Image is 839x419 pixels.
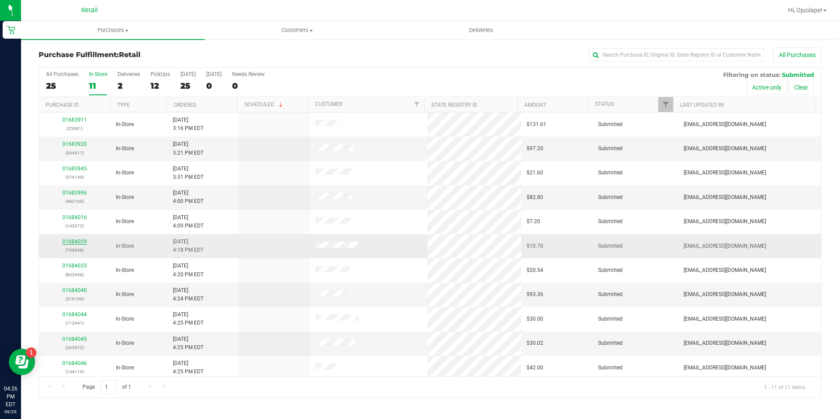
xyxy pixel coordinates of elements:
[457,26,505,34] span: Deliveries
[173,238,204,254] span: [DATE] 4:18 PM EDT
[39,51,300,59] h3: Purchase Fulfillment:
[684,290,766,299] span: [EMAIL_ADDRESS][DOMAIN_NAME]
[62,166,87,172] a: 01683945
[62,190,87,196] a: 01683996
[232,81,265,91] div: 0
[723,71,780,78] span: Filtering on status:
[116,339,134,347] span: In-Store
[598,217,623,226] span: Submitted
[527,266,543,275] span: $20.54
[527,315,543,323] span: $30.00
[173,189,204,206] span: [DATE] 4:00 PM EDT
[4,385,17,408] p: 04:26 PM EDT
[684,169,766,177] span: [EMAIL_ADDRESS][DOMAIN_NAME]
[62,360,87,366] a: 01684046
[116,193,134,202] span: In-Store
[89,71,107,77] div: In Store
[524,102,546,108] a: Amount
[598,242,623,250] span: Submitted
[598,120,623,129] span: Submitted
[173,286,204,303] span: [DATE] 4:24 PM EDT
[62,117,87,123] a: 01683911
[44,295,105,303] p: (316104)
[44,149,105,157] p: (394517)
[62,238,87,245] a: 01684029
[44,271,105,279] p: (802696)
[527,169,543,177] span: $21.60
[589,48,764,61] input: Search Purchase ID, Original ID, State Registry ID or Customer Name...
[116,242,134,250] span: In-Store
[684,266,766,275] span: [EMAIL_ADDRESS][DOMAIN_NAME]
[789,80,814,95] button: Clear
[75,380,138,394] span: Page of 1
[46,102,79,108] a: Purchase ID
[232,71,265,77] div: Needs Review
[173,335,204,352] span: [DATE] 4:25 PM EDT
[684,120,766,129] span: [EMAIL_ADDRESS][DOMAIN_NAME]
[116,144,134,153] span: In-Store
[206,71,222,77] div: [DATE]
[7,25,15,34] inline-svg: Retail
[173,165,204,181] span: [DATE] 3:31 PM EDT
[44,246,105,254] p: (796648)
[151,71,170,77] div: PickUps
[180,71,196,77] div: [DATE]
[151,81,170,91] div: 12
[44,124,105,133] p: (25981)
[598,364,623,372] span: Submitted
[26,347,36,358] iframe: Resource center unread badge
[205,21,389,40] a: Customers
[173,311,204,327] span: [DATE] 4:25 PM EDT
[746,80,787,95] button: Active only
[117,102,130,108] a: Type
[81,7,98,14] span: Retail
[684,144,766,153] span: [EMAIL_ADDRESS][DOMAIN_NAME]
[598,290,623,299] span: Submitted
[205,26,388,34] span: Customers
[119,51,140,59] span: Retail
[173,140,204,157] span: [DATE] 3:21 PM EDT
[118,71,140,77] div: Deliveries
[173,116,204,133] span: [DATE] 3:16 PM EDT
[62,287,87,293] a: 01684040
[44,173,105,181] p: (576149)
[431,102,477,108] a: State Registry ID
[173,262,204,278] span: [DATE] 4:20 PM EDT
[595,101,614,107] a: Status
[89,81,107,91] div: 11
[116,266,134,275] span: In-Store
[116,217,134,226] span: In-Store
[527,242,543,250] span: $10.70
[680,102,724,108] a: Last Updated By
[598,193,623,202] span: Submitted
[782,71,814,78] span: Submitted
[410,97,424,112] a: Filter
[174,102,197,108] a: Ordered
[9,349,35,375] iframe: Resource center
[173,359,204,376] span: [DATE] 4:25 PM EDT
[62,141,87,147] a: 01683920
[684,217,766,226] span: [EMAIL_ADDRESS][DOMAIN_NAME]
[684,315,766,323] span: [EMAIL_ADDRESS][DOMAIN_NAME]
[527,290,543,299] span: $93.36
[62,311,87,318] a: 01684044
[180,81,196,91] div: 25
[598,266,623,275] span: Submitted
[4,408,17,415] p: 09/29
[116,290,134,299] span: In-Store
[527,364,543,372] span: $42.00
[62,214,87,220] a: 01684016
[118,81,140,91] div: 2
[62,263,87,269] a: 01684033
[684,339,766,347] span: [EMAIL_ADDRESS][DOMAIN_NAME]
[527,217,540,226] span: $7.20
[46,81,79,91] div: 25
[116,315,134,323] span: In-Store
[527,120,546,129] span: $131.61
[116,169,134,177] span: In-Store
[173,213,204,230] span: [DATE] 4:09 PM EDT
[206,81,222,91] div: 0
[684,242,766,250] span: [EMAIL_ADDRESS][DOMAIN_NAME]
[773,47,821,62] button: All Purchases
